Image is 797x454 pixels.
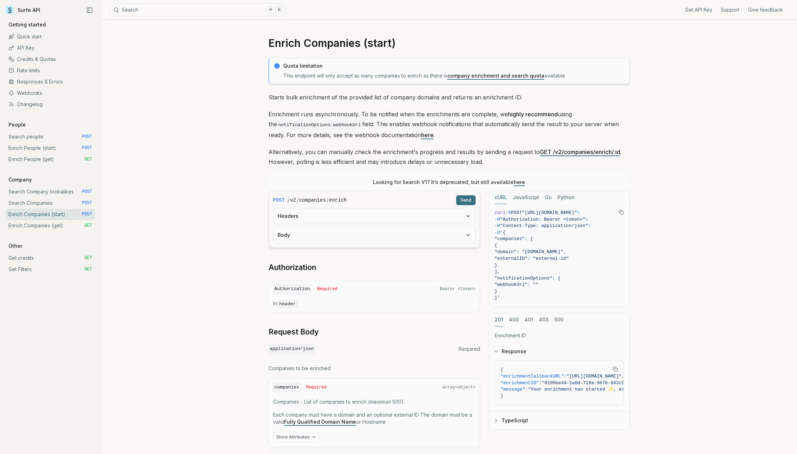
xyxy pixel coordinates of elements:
[495,249,566,254] span: "domain": "[DOMAIN_NAME]",
[721,6,739,13] a: Support
[567,374,622,379] span: "[URL][DOMAIN_NAME]"
[616,207,627,217] button: Copy Text
[283,62,625,69] p: Quota limitation
[297,197,298,204] span: /
[442,385,476,390] span: array<object>
[495,276,561,281] span: "notificationOptions": {
[273,300,476,308] p: In:
[495,236,533,241] span: "companies": [
[82,134,92,140] span: POST
[557,191,575,204] button: Python
[284,419,356,425] a: Fully Qualified Domain Name
[82,145,92,151] span: POST
[495,243,497,248] span: {
[495,217,500,222] span: -H
[6,5,40,16] a: Surfe API
[495,282,539,287] span: "webhookUrl": ""
[501,393,503,399] span: }
[500,230,506,235] span: '{
[447,73,544,79] a: company enrichment and search quota
[268,263,316,272] a: Authorization
[84,157,92,162] span: GET
[495,263,497,268] span: }
[273,432,320,442] button: Show Attributes
[6,42,95,54] a: API Key
[539,313,549,326] button: 403
[506,210,511,215] span: -X
[329,197,347,204] code: enrich
[6,252,95,264] a: Get credits GET
[522,210,577,215] span: "[URL][DOMAIN_NAME]"
[6,31,95,42] a: Quick start
[6,154,95,165] a: Enrich People (get) GET
[500,223,588,228] span: "Content-Type: application/json"
[268,92,630,102] p: Starts bulk enrichment of the provided list of company domains and returns an enrichment ID.
[528,387,693,392] span: "Your enrichment has started ✨, estimated time: 2 seconds."
[268,327,319,337] a: Request Body
[84,223,92,228] span: GET
[273,284,312,294] code: Authorization
[6,21,49,28] p: Getting started
[6,220,95,231] a: Enrich Companies (get) GET
[273,398,476,405] p: Companies - List of companies to enrich (maximum 500).
[489,411,629,430] button: TypeScript
[456,195,476,205] button: Send
[273,208,475,224] button: Headers
[84,5,95,16] button: Collapse Sidebar
[459,345,480,352] span: Required
[6,121,29,128] p: People
[306,385,327,390] span: Required
[495,223,500,228] span: -H
[6,197,95,209] a: Search Companies POST
[495,191,507,204] button: cURL
[268,109,630,140] p: Enrichment runs asynchronously. To be notified when the enrichments are complete, we using the fi...
[540,148,620,155] a: GET /v2/companies/enrich/:id
[6,243,25,250] p: Other
[564,374,567,379] span: :
[277,121,362,129] code: notificationOptions.webhookUrl
[6,99,95,110] a: Changelog
[585,217,588,222] span: \
[82,211,92,217] span: POST
[268,147,630,167] p: Alternatively, you can manually check the enrichment's progress and results by sending a request ...
[495,210,506,215] span: curl
[317,286,338,292] span: Required
[6,54,95,65] a: Credits & Quotas
[278,300,297,308] code: header
[501,387,525,392] span: "message"
[6,209,95,220] a: Enrich Companies (start) POST
[588,223,591,228] span: \
[501,367,503,372] span: {
[288,197,289,204] span: /
[290,197,296,204] code: v2
[501,374,564,379] span: "enrichmentCallbackURL"
[273,411,476,425] p: Each company must have a domain and an optional external ID The domain must be a valid or Hostname
[539,380,542,386] span: :
[500,217,585,222] span: "Authorization: Bearer <token>"
[509,313,519,326] button: 400
[440,286,476,292] span: Bearer <token>
[6,76,95,87] a: Responses & Errors
[610,364,621,374] button: Copy Text
[421,131,434,139] a: here
[542,380,646,386] span: "0195be44-1a0d-718a-967b-042c9d17ffd7"
[6,142,95,154] a: Enrich People (start) POST
[685,6,712,13] a: Get API Key
[327,197,328,204] span: /
[525,387,528,392] span: :
[524,313,533,326] button: 401
[495,289,497,294] span: }
[748,6,783,13] a: Give feedback
[577,210,580,215] span: \
[6,186,95,197] a: Search Company lookalikes POST
[545,191,552,204] button: Go
[6,65,95,76] a: Rate limits
[283,72,625,79] p: This endpoint will only accept as many companies to enrich as there is available
[554,313,563,326] button: 500
[6,87,95,99] a: Webhooks
[6,176,35,183] p: Company
[495,332,624,339] p: Enrichment ID
[511,210,522,215] span: POST
[268,344,315,354] code: application/json
[508,111,558,118] strong: highly recommend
